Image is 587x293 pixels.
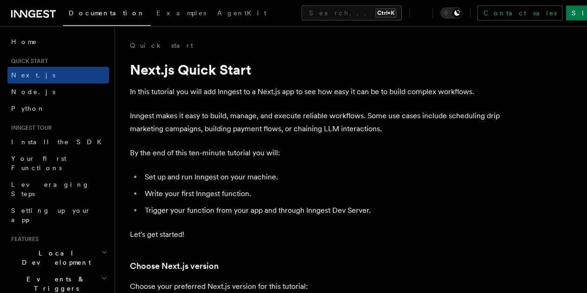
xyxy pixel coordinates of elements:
[130,228,501,241] p: Let's get started!
[7,134,109,150] a: Install the SDK
[130,41,193,50] a: Quick start
[7,33,109,50] a: Home
[11,138,107,146] span: Install the SDK
[440,7,463,19] button: Toggle dark mode
[130,260,219,273] a: Choose Next.js version
[130,109,501,135] p: Inngest makes it easy to build, manage, and execute reliable workflows. Some use cases include sc...
[11,71,55,79] span: Next.js
[7,83,109,100] a: Node.js
[477,6,562,20] a: Contact sales
[69,9,145,17] span: Documentation
[130,61,501,78] h1: Next.js Quick Start
[7,100,109,117] a: Python
[130,280,501,293] p: Choose your preferred Next.js version for this tutorial:
[7,202,109,228] a: Setting up your app
[7,176,109,202] a: Leveraging Steps
[11,181,90,197] span: Leveraging Steps
[151,3,212,25] a: Examples
[375,8,396,18] kbd: Ctrl+K
[217,9,266,17] span: AgentKit
[7,57,48,65] span: Quick start
[7,124,52,132] span: Inngest tour
[7,245,109,271] button: Local Development
[63,3,151,26] a: Documentation
[11,88,55,96] span: Node.js
[130,146,501,159] p: By the end of this ten-minute tutorial you will:
[7,236,39,243] span: Features
[142,204,501,217] li: Trigger your function from your app and through Inngest Dev Server.
[7,67,109,83] a: Next.js
[156,9,206,17] span: Examples
[11,207,91,223] span: Setting up your app
[11,37,37,46] span: Home
[7,274,101,293] span: Events & Triggers
[142,187,501,200] li: Write your first Inngest function.
[7,248,101,267] span: Local Development
[7,150,109,176] a: Your first Functions
[302,6,402,20] button: Search...Ctrl+K
[142,171,501,184] li: Set up and run Inngest on your machine.
[212,3,272,25] a: AgentKit
[11,105,45,112] span: Python
[11,155,66,172] span: Your first Functions
[130,85,501,98] p: In this tutorial you will add Inngest to a Next.js app to see how easy it can be to build complex...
